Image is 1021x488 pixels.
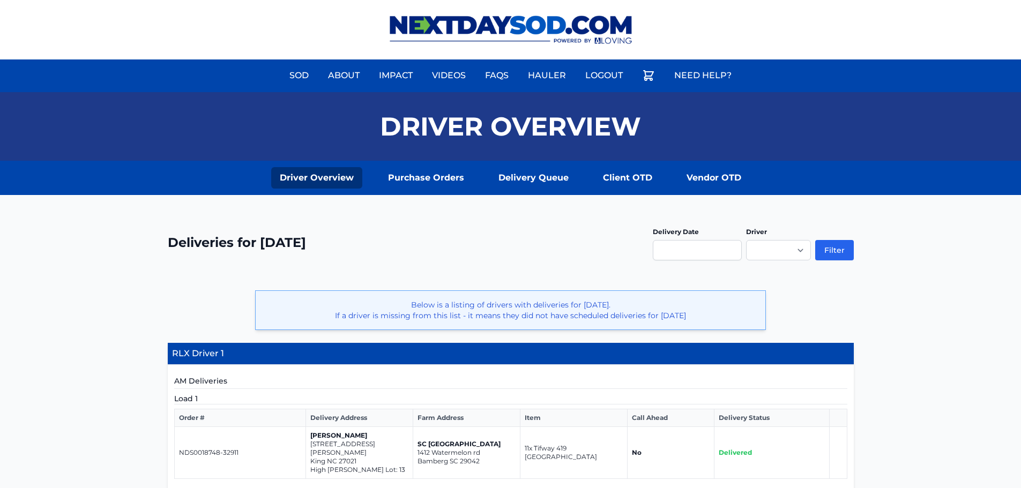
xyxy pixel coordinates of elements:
label: Driver [746,228,767,236]
th: Item [520,409,628,427]
a: Need Help? [668,63,738,88]
a: About [322,63,366,88]
p: [PERSON_NAME] [310,431,408,440]
th: Delivery Address [306,409,413,427]
a: Driver Overview [271,167,362,189]
a: Purchase Orders [379,167,473,189]
span: Delivered [719,448,752,456]
a: Delivery Queue [490,167,577,189]
h1: Driver Overview [380,114,641,139]
p: High [PERSON_NAME] Lot: 13 [310,466,408,474]
p: Bamberg SC 29042 [418,457,516,466]
a: Hauler [521,63,572,88]
a: Impact [372,63,419,88]
th: Farm Address [413,409,520,427]
p: 1412 Watermelon rd [418,448,516,457]
a: Sod [283,63,315,88]
a: Client OTD [594,167,661,189]
h5: AM Deliveries [174,376,847,389]
p: [STREET_ADDRESS][PERSON_NAME] [310,440,408,457]
p: SC [GEOGRAPHIC_DATA] [418,440,516,448]
a: Logout [579,63,629,88]
h4: RLX Driver 1 [168,343,854,365]
th: Order # [174,409,306,427]
p: Below is a listing of drivers with deliveries for [DATE]. If a driver is missing from this list -... [264,299,757,321]
label: Delivery Date [653,228,699,236]
strong: No [632,448,642,456]
h2: Deliveries for [DATE] [168,234,306,251]
a: FAQs [479,63,515,88]
p: NDS0018748-32911 [179,448,302,457]
th: Delivery Status [714,409,829,427]
td: 11x Tifway 419 [GEOGRAPHIC_DATA] [520,427,628,479]
th: Call Ahead [628,409,714,427]
button: Filter [815,240,854,260]
a: Videos [426,63,472,88]
p: King NC 27021 [310,457,408,466]
a: Vendor OTD [678,167,750,189]
h5: Load 1 [174,393,847,404]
